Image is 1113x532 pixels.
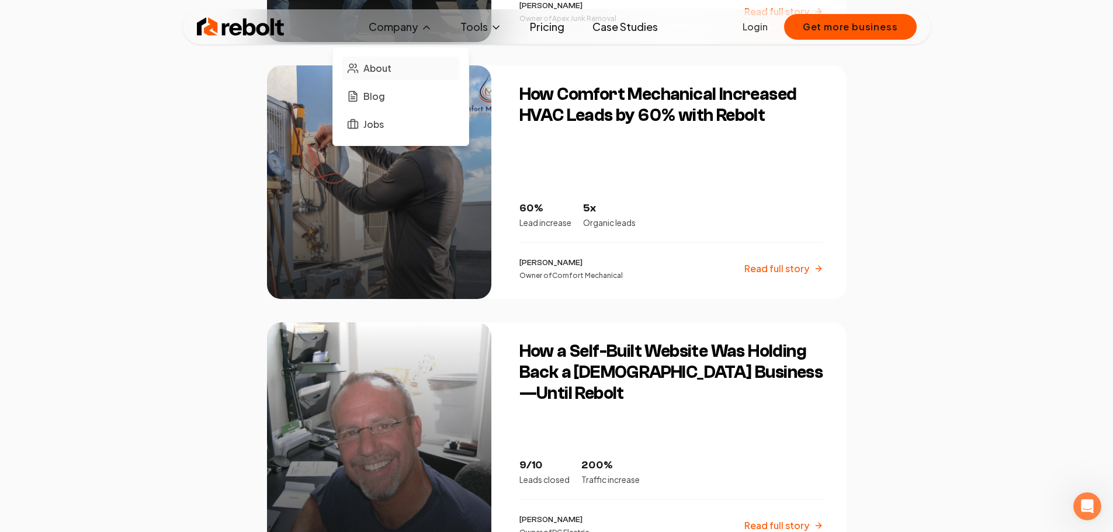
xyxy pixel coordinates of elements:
a: Case Studies [583,15,667,39]
p: Read full story [744,262,809,276]
p: 60% [519,200,571,217]
img: Rebolt Logo [197,15,285,39]
p: 9/10 [519,457,570,474]
span: Blog [363,89,385,103]
h3: How a Self-Built Website Was Holding Back a [DEMOGRAPHIC_DATA] Business—Until Rebolt [519,341,823,404]
button: Tools [451,15,511,39]
p: Leads closed [519,474,570,485]
h3: How Comfort Mechanical Increased HVAC Leads by 60% with Rebolt [519,84,823,126]
a: Blog [342,85,459,108]
a: How Comfort Mechanical Increased HVAC Leads by 60% with ReboltHow Comfort Mechanical Increased HV... [267,65,847,299]
iframe: Intercom live chat [1073,492,1101,520]
p: Organic leads [583,217,636,228]
span: About [363,61,391,75]
a: About [342,57,459,80]
p: Read full story [744,5,809,19]
button: Company [359,15,442,39]
p: [PERSON_NAME] [519,514,589,526]
p: [PERSON_NAME] [519,257,623,269]
a: Pricing [521,15,574,39]
p: Traffic increase [581,474,640,485]
p: 200% [581,457,640,474]
p: Lead increase [519,217,571,228]
p: 5x [583,200,636,217]
a: Jobs [342,113,459,136]
p: Owner of Comfort Mechanical [519,271,623,280]
a: Login [743,20,768,34]
span: Jobs [363,117,384,131]
button: Get more business [784,14,917,40]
